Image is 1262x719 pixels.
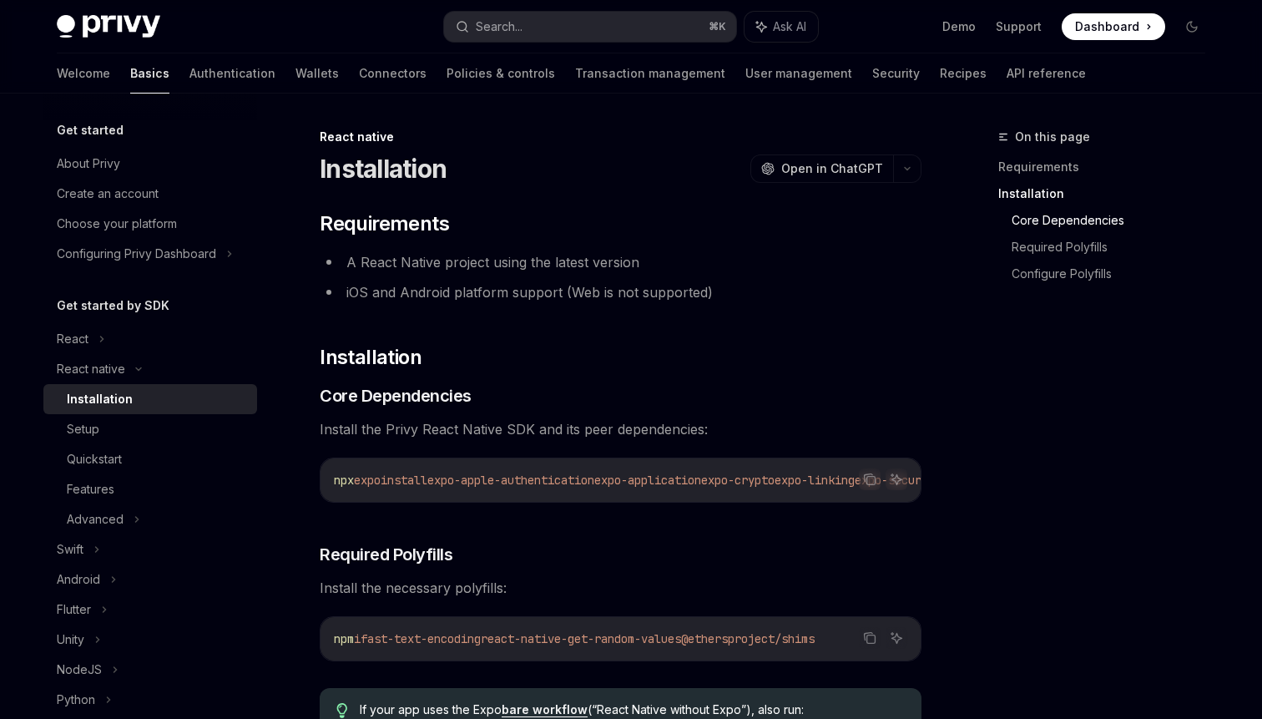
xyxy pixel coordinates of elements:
a: Connectors [359,53,427,94]
div: Quickstart [67,449,122,469]
a: User management [745,53,852,94]
a: API reference [1007,53,1086,94]
div: Configuring Privy Dashboard [57,244,216,264]
span: Requirements [320,210,449,237]
li: A React Native project using the latest version [320,251,921,274]
span: npx [334,473,354,488]
span: On this page [1015,127,1090,147]
a: Security [872,53,920,94]
a: Policies & controls [447,53,555,94]
a: Choose your platform [43,209,257,239]
a: Required Polyfills [1012,234,1219,261]
a: Support [996,18,1042,35]
li: iOS and Android platform support (Web is not supported) [320,281,921,304]
a: Installation [998,180,1219,207]
a: Wallets [295,53,339,94]
span: expo-crypto [701,473,775,488]
a: Dashboard [1062,13,1165,40]
span: Installation [320,344,422,371]
a: Welcome [57,53,110,94]
div: Features [67,479,114,499]
div: Create an account [57,184,159,204]
span: Install the necessary polyfills: [320,576,921,600]
span: Dashboard [1075,18,1139,35]
div: Installation [67,389,133,409]
a: Quickstart [43,444,257,474]
span: expo [354,473,381,488]
a: Basics [130,53,169,94]
a: bare workflow [502,702,588,717]
div: Python [57,690,95,710]
span: react-native-get-random-values [481,631,681,646]
span: npm [334,631,354,646]
h5: Get started by SDK [57,296,169,316]
button: Toggle dark mode [1179,13,1205,40]
span: expo-linking [775,473,855,488]
h1: Installation [320,154,447,184]
span: Required Polyfills [320,543,452,566]
a: Create an account [43,179,257,209]
a: Recipes [940,53,987,94]
div: React native [57,359,125,379]
span: ⌘ K [709,20,726,33]
div: Choose your platform [57,214,177,234]
div: NodeJS [57,660,102,680]
a: Demo [942,18,976,35]
div: Unity [57,630,84,650]
div: React [57,329,88,349]
button: Ask AI [886,627,907,649]
h5: Get started [57,120,124,140]
span: Install the Privy React Native SDK and its peer dependencies: [320,418,921,441]
div: Swift [57,539,83,560]
button: Open in ChatGPT [750,154,893,183]
span: expo-application [594,473,701,488]
span: install [381,473,427,488]
span: If your app uses the Expo (“React Native without Expo”), also run: [360,701,905,718]
div: About Privy [57,154,120,174]
svg: Tip [336,703,348,718]
a: Requirements [998,154,1219,180]
button: Copy the contents from the code block [859,627,881,649]
a: Installation [43,384,257,414]
div: Advanced [67,509,124,529]
span: Open in ChatGPT [781,160,883,177]
a: Setup [43,414,257,444]
a: Authentication [189,53,275,94]
span: Ask AI [773,18,806,35]
div: Search... [476,17,522,37]
div: React native [320,129,921,145]
span: expo-secure-store [855,473,968,488]
div: Android [57,570,100,590]
span: Core Dependencies [320,384,472,408]
img: dark logo [57,15,160,38]
div: Setup [67,419,99,439]
span: i [354,631,361,646]
span: expo-apple-authentication [427,473,594,488]
span: @ethersproject/shims [681,631,815,646]
a: Features [43,474,257,504]
a: Configure Polyfills [1012,261,1219,287]
button: Ask AI [886,468,907,490]
button: Ask AI [745,12,818,42]
button: Search...⌘K [444,12,736,42]
a: Core Dependencies [1012,207,1219,234]
a: About Privy [43,149,257,179]
div: Flutter [57,600,91,620]
a: Transaction management [575,53,725,94]
button: Copy the contents from the code block [859,468,881,490]
span: fast-text-encoding [361,631,481,646]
